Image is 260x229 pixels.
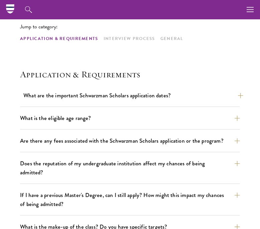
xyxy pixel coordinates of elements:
[20,69,240,80] h4: Application & Requirements
[23,90,243,101] button: What are the important Schwarzman Scholars application dates?
[20,135,240,147] button: Are there any fees associated with the Schwarzman Scholars application or the program?
[20,112,240,124] button: What is the eligible age range?
[104,35,155,42] a: Interview Process
[20,189,240,210] button: If I have a previous Master's Degree, can I still apply? How might this impact my chances of bein...
[20,35,98,42] a: Application & Requirements
[160,35,183,42] a: General
[20,158,240,178] button: Does the reputation of my undergraduate institution affect my chances of being admitted?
